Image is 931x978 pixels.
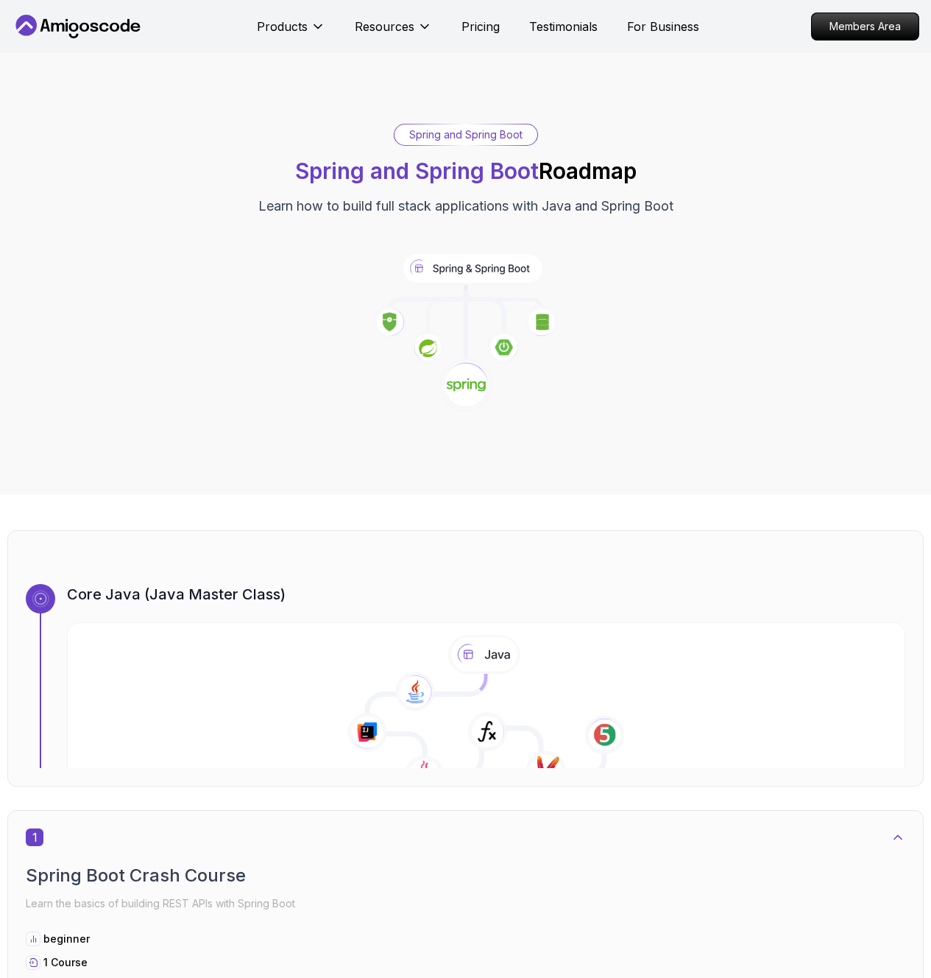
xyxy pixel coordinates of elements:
[627,18,699,35] a: For Business
[295,158,539,184] span: Spring and Spring Boot
[355,18,414,35] p: Resources
[43,956,88,968] span: 1 Course
[258,196,673,217] p: Learn how to build full stack applications with Java and Spring Boot
[529,18,598,35] a: Testimonials
[811,13,919,41] a: Members Area
[43,932,90,946] p: beginner
[257,18,308,35] p: Products
[394,124,537,145] div: Spring and Spring Boot
[67,584,905,605] h3: Core Java (Java Master Class)
[295,158,637,184] h1: Roadmap
[26,829,43,846] span: 1
[461,18,500,35] a: Pricing
[26,893,905,914] p: Learn the basics of building REST APIs with Spring Boot
[812,13,918,40] p: Members Area
[257,18,325,47] button: Products
[355,18,432,47] button: Resources
[26,864,905,887] h2: Spring Boot Crash Course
